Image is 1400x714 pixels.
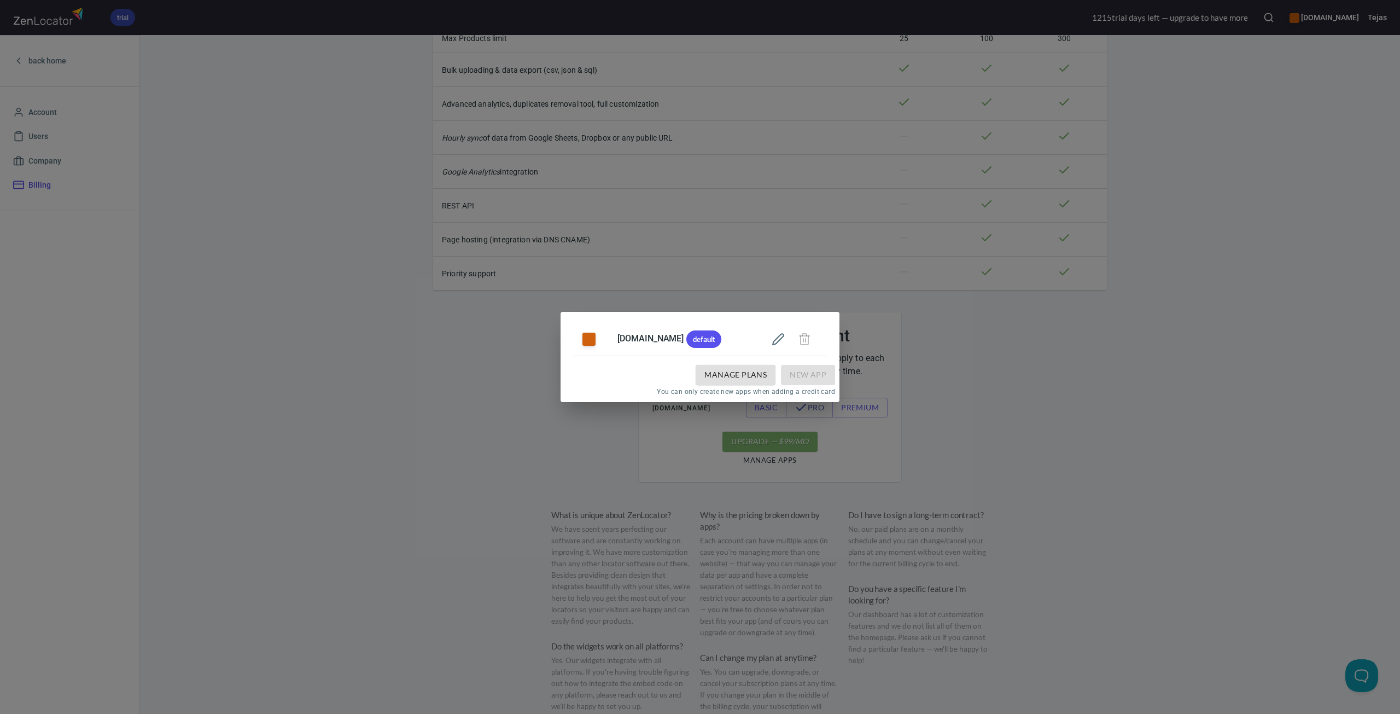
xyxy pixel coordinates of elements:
[617,330,721,348] h5: [DOMAIN_NAME]
[657,387,835,398] p: You can only create new apps when adding a credit card
[704,368,767,382] span: Manage Plans
[582,333,596,346] button: color-CE600E
[696,365,775,385] button: Manage Plans
[686,335,721,344] span: default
